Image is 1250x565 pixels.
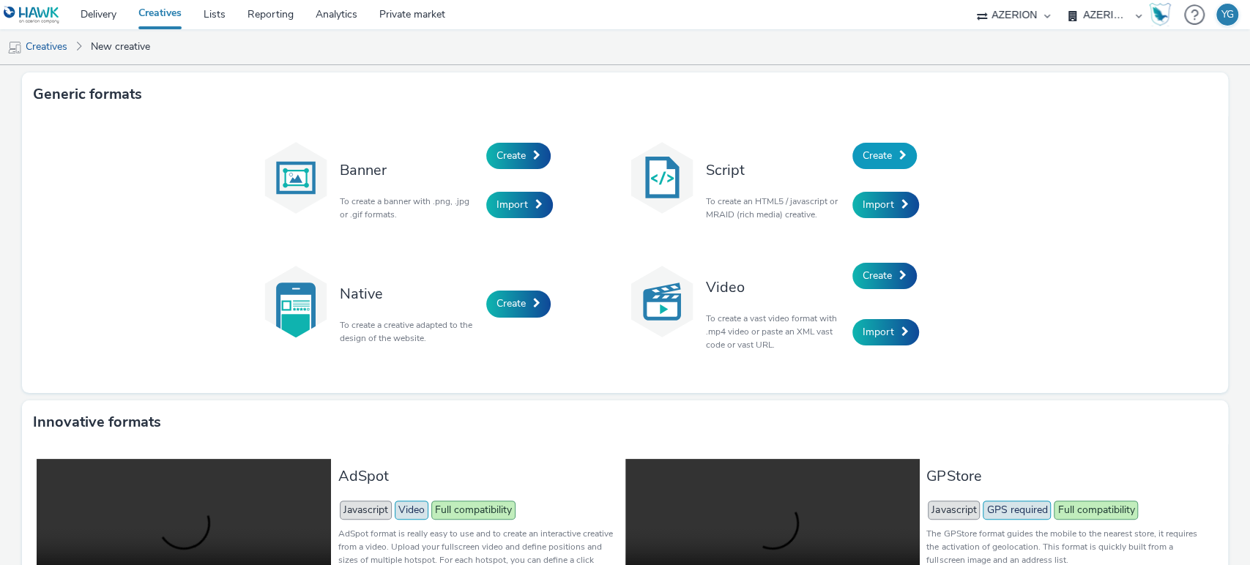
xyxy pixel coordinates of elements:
[1149,3,1171,26] img: Hawk Academy
[33,411,161,433] h3: Innovative formats
[983,501,1051,520] span: GPS required
[33,83,142,105] h3: Generic formats
[259,141,332,214] img: banner.svg
[395,501,428,520] span: Video
[486,192,553,218] a: Import
[863,198,894,212] span: Import
[431,501,516,520] span: Full compatibility
[338,466,618,486] h3: AdSpot
[852,319,919,345] a: Import
[486,291,551,317] a: Create
[1054,501,1138,520] span: Full compatibility
[706,195,845,221] p: To create an HTML5 / javascript or MRAID (rich media) creative.
[259,265,332,338] img: native.svg
[852,192,919,218] a: Import
[706,277,845,297] h3: Video
[1221,4,1234,26] div: YG
[706,160,845,180] h3: Script
[7,40,22,55] img: mobile
[4,6,60,24] img: undefined Logo
[340,501,392,520] span: Javascript
[928,501,980,520] span: Javascript
[852,263,917,289] a: Create
[1149,3,1177,26] a: Hawk Academy
[625,265,699,338] img: video.svg
[496,296,526,310] span: Create
[496,149,526,162] span: Create
[863,325,894,339] span: Import
[486,143,551,169] a: Create
[340,195,479,221] p: To create a banner with .png, .jpg or .gif formats.
[340,318,479,345] p: To create a creative adapted to the design of the website.
[496,198,528,212] span: Import
[83,29,157,64] a: New creative
[706,312,845,351] p: To create a vast video format with .mp4 video or paste an XML vast code or vast URL.
[863,269,892,282] span: Create
[852,143,917,169] a: Create
[340,284,479,304] h3: Native
[340,160,479,180] h3: Banner
[863,149,892,162] span: Create
[926,466,1206,486] h3: GPStore
[625,141,699,214] img: code.svg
